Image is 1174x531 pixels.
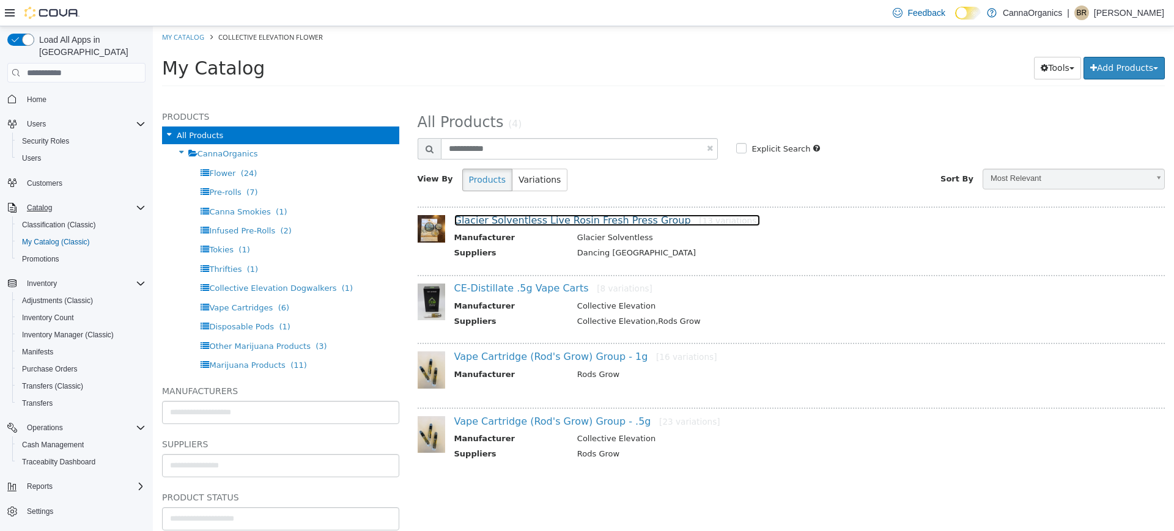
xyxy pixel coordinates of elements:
[128,200,139,209] span: (2)
[355,92,369,103] small: (4)
[265,148,300,157] span: View By
[22,136,69,146] span: Security Roles
[265,390,292,427] img: 150
[359,142,415,165] button: Variations
[22,176,67,191] a: Customers
[2,275,150,292] button: Inventory
[12,309,150,326] button: Inventory Count
[12,453,150,471] button: Traceabilty Dashboard
[12,133,150,150] button: Security Roles
[2,174,150,192] button: Customers
[301,274,415,289] th: Manufacturer
[444,257,500,267] small: [8 variations]
[9,6,51,15] a: My Catalog
[17,379,88,394] a: Transfers (Classic)
[22,276,146,291] span: Inventory
[1074,5,1089,20] div: Brooklyn Russell
[22,117,51,131] button: Users
[125,277,136,286] span: (6)
[34,34,146,58] span: Load All Apps in [GEOGRAPHIC_DATA]
[56,238,89,247] span: Thrifties
[415,274,985,289] td: Collective Elevation
[22,420,68,435] button: Operations
[56,200,122,209] span: Infused Pre-Rolls
[22,313,74,323] span: Inventory Count
[27,203,52,213] span: Catalog
[265,87,351,104] span: All Products
[301,324,564,336] a: Vape Cartridge (Rod's Grow) Group - 1g[16 variations]
[301,422,415,437] th: Suppliers
[17,252,64,266] a: Promotions
[56,334,132,343] span: Marijuana Products
[12,395,150,412] button: Transfers
[12,361,150,378] button: Purchase Orders
[9,83,246,98] h5: Products
[22,91,146,106] span: Home
[9,464,246,478] h5: Product Status
[86,219,97,228] span: (1)
[12,216,150,233] button: Classification (Classic)
[955,7,981,20] input: Dark Mode
[56,315,157,324] span: Other Marijuana Products
[17,310,79,325] a: Inventory Count
[1077,5,1087,20] span: BR
[12,343,150,361] button: Manifests
[415,342,985,357] td: Rods Grow
[22,153,41,163] span: Users
[415,221,985,236] td: Dancing [GEOGRAPHIC_DATA]
[56,296,121,305] span: Disposable Pods
[1067,5,1069,20] p: |
[163,315,174,324] span: (3)
[27,423,63,433] span: Operations
[17,134,74,148] a: Security Roles
[17,310,146,325] span: Inventory Count
[301,406,415,422] th: Manufacturer
[301,221,415,236] th: Suppliers
[2,90,150,108] button: Home
[22,440,84,450] span: Cash Management
[17,379,146,394] span: Transfers (Classic)
[56,161,88,170] span: Pre-rolls
[17,362,146,376] span: Purchase Orders
[17,151,146,166] span: Users
[9,357,246,372] h5: Manufacturers
[22,479,57,494] button: Reports
[126,296,137,305] span: (1)
[415,289,985,304] td: Collective Elevation,Rods Grow
[22,330,114,340] span: Inventory Manager (Classic)
[12,378,150,395] button: Transfers (Classic)
[22,479,146,494] span: Reports
[9,411,246,425] h5: Suppliers
[2,419,150,436] button: Operations
[22,200,57,215] button: Catalog
[65,6,170,15] span: Collective Elevation Flower
[17,345,146,359] span: Manifests
[2,199,150,216] button: Catalog
[22,457,95,467] span: Traceabilty Dashboard
[301,389,567,401] a: Vape Cartridge (Rod's Grow) Group - .5g[23 variations]
[22,364,78,374] span: Purchase Orders
[12,436,150,453] button: Cash Management
[881,31,928,53] button: Tools
[22,296,93,306] span: Adjustments (Classic)
[94,161,105,170] span: (7)
[56,142,83,152] span: Flower
[309,142,360,165] button: Products
[788,148,821,157] span: Sort By
[17,455,100,469] a: Traceabilty Dashboard
[17,293,98,308] a: Adjustments (Classic)
[56,277,120,286] span: Vape Cartridges
[22,237,90,247] span: My Catalog (Classic)
[22,276,62,291] button: Inventory
[1094,5,1164,20] p: [PERSON_NAME]
[27,507,53,516] span: Settings
[27,95,46,104] span: Home
[22,347,53,357] span: Manifests
[22,200,146,215] span: Catalog
[503,326,564,335] small: [16 variations]
[17,438,89,452] a: Cash Management
[17,151,46,166] a: Users
[22,92,51,107] a: Home
[17,328,119,342] a: Inventory Manager (Classic)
